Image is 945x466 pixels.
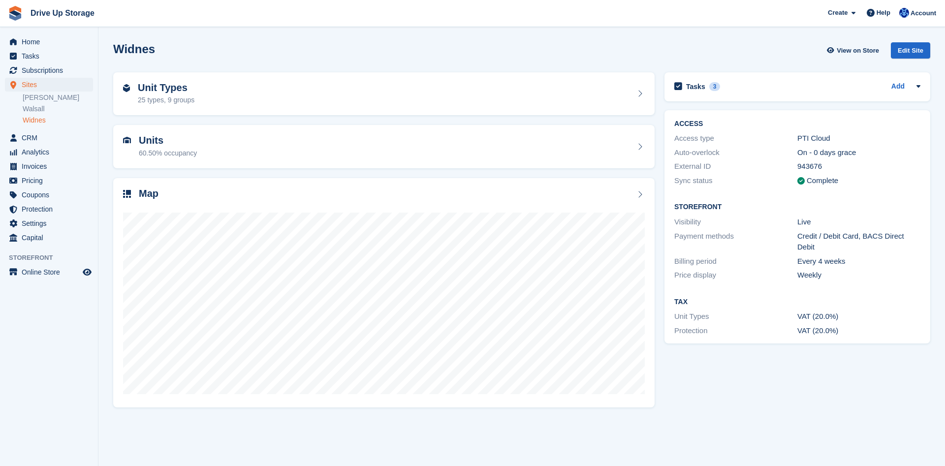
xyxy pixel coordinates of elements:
[81,266,93,278] a: Preview store
[797,133,920,144] div: PTI Cloud
[123,190,131,198] img: map-icn-33ee37083ee616e46c38cad1a60f524a97daa1e2b2c8c0bc3eb3415660979fc1.svg
[807,175,838,186] div: Complete
[674,298,920,306] h2: Tax
[5,188,93,202] a: menu
[674,231,797,253] div: Payment methods
[23,104,93,114] a: Walsall
[22,49,81,63] span: Tasks
[5,217,93,230] a: menu
[911,8,936,18] span: Account
[22,145,81,159] span: Analytics
[674,217,797,228] div: Visibility
[674,161,797,172] div: External ID
[22,63,81,77] span: Subscriptions
[139,148,197,158] div: 60.50% occupancy
[27,5,98,21] a: Drive Up Storage
[797,161,920,172] div: 943676
[5,231,93,245] a: menu
[22,202,81,216] span: Protection
[797,311,920,322] div: VAT (20.0%)
[674,175,797,186] div: Sync status
[113,42,155,56] h2: Widnes
[709,82,721,91] div: 3
[5,78,93,92] a: menu
[797,256,920,267] div: Every 4 weeks
[891,42,930,59] div: Edit Site
[139,188,158,199] h2: Map
[797,270,920,281] div: Weekly
[797,217,920,228] div: Live
[825,42,883,59] a: View on Store
[686,82,705,91] h2: Tasks
[5,131,93,145] a: menu
[837,46,879,56] span: View on Store
[113,72,655,116] a: Unit Types 25 types, 9 groups
[5,174,93,187] a: menu
[22,78,81,92] span: Sites
[9,253,98,263] span: Storefront
[5,159,93,173] a: menu
[113,178,655,408] a: Map
[22,217,81,230] span: Settings
[22,35,81,49] span: Home
[828,8,848,18] span: Create
[674,270,797,281] div: Price display
[8,6,23,21] img: stora-icon-8386f47178a22dfd0bd8f6a31ec36ba5ce8667c1dd55bd0f319d3a0aa187defe.svg
[5,63,93,77] a: menu
[5,202,93,216] a: menu
[138,95,194,105] div: 25 types, 9 groups
[674,133,797,144] div: Access type
[5,49,93,63] a: menu
[22,159,81,173] span: Invoices
[22,174,81,187] span: Pricing
[674,203,920,211] h2: Storefront
[138,82,194,93] h2: Unit Types
[797,325,920,337] div: VAT (20.0%)
[674,256,797,267] div: Billing period
[891,42,930,62] a: Edit Site
[123,84,130,92] img: unit-type-icn-2b2737a686de81e16bb02015468b77c625bbabd49415b5ef34ead5e3b44a266d.svg
[877,8,890,18] span: Help
[23,93,93,102] a: [PERSON_NAME]
[891,81,905,93] a: Add
[5,265,93,279] a: menu
[113,125,655,168] a: Units 60.50% occupancy
[22,265,81,279] span: Online Store
[22,231,81,245] span: Capital
[23,116,93,125] a: Widnes
[797,147,920,158] div: On - 0 days grace
[5,145,93,159] a: menu
[674,325,797,337] div: Protection
[674,147,797,158] div: Auto-overlock
[139,135,197,146] h2: Units
[22,188,81,202] span: Coupons
[5,35,93,49] a: menu
[123,137,131,144] img: unit-icn-7be61d7bf1b0ce9d3e12c5938cc71ed9869f7b940bace4675aadf7bd6d80202e.svg
[899,8,909,18] img: Widnes Team
[797,231,920,253] div: Credit / Debit Card, BACS Direct Debit
[22,131,81,145] span: CRM
[674,120,920,128] h2: ACCESS
[674,311,797,322] div: Unit Types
